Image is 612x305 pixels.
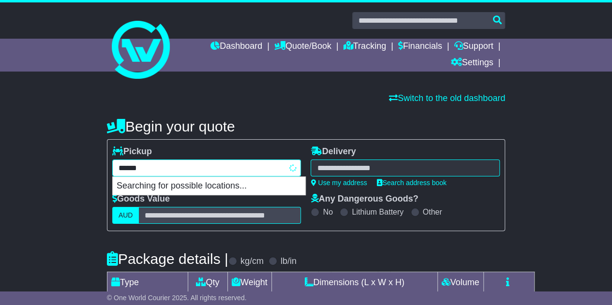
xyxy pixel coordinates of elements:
td: Type [107,272,188,293]
label: kg/cm [240,256,264,267]
a: Support [454,39,493,55]
label: Delivery [311,146,356,157]
a: Search address book [377,179,447,187]
td: Weight [227,272,271,293]
a: Use my address [311,179,367,187]
p: Searching for possible locations... [113,177,305,195]
label: Other [423,207,442,217]
label: Pickup [112,146,152,157]
h4: Begin your quote [107,118,505,134]
span: © One World Courier 2025. All rights reserved. [107,294,247,302]
td: Qty [188,272,227,293]
a: Quote/Book [274,39,331,55]
typeahead: Please provide city [112,160,301,176]
td: Volume [437,272,483,293]
label: lb/in [281,256,297,267]
h4: Package details | [107,251,228,267]
a: Switch to the old dashboard [389,93,505,103]
label: Lithium Battery [352,207,403,217]
a: Settings [450,55,493,72]
a: Financials [398,39,442,55]
a: Dashboard [210,39,262,55]
a: Tracking [343,39,386,55]
label: Goods Value [112,194,170,204]
label: No [323,207,332,217]
td: Dimensions (L x W x H) [271,272,437,293]
label: AUD [112,207,139,224]
label: Any Dangerous Goods? [311,194,418,204]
